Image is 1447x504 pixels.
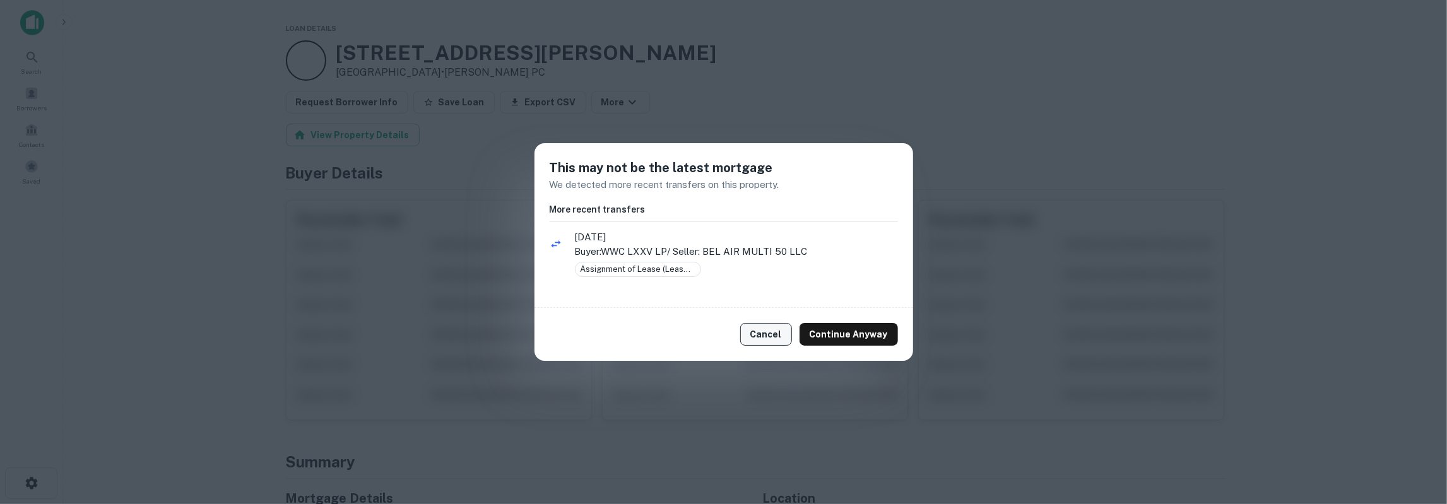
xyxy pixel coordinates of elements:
h5: This may not be the latest mortgage [550,158,898,177]
p: Buyer: WWC LXXV LP / Seller: BEL AIR MULTI 50 LLC [575,244,898,259]
p: We detected more recent transfers on this property. [550,177,898,192]
div: Assignment of Lease (Leasehold Sale) [575,262,701,277]
span: [DATE] [575,230,898,245]
span: Assignment of Lease (Leasehold Sale) [576,263,700,276]
h6: More recent transfers [550,202,898,216]
iframe: Chat Widget [1384,403,1447,464]
button: Continue Anyway [800,323,898,346]
button: Cancel [740,323,792,346]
